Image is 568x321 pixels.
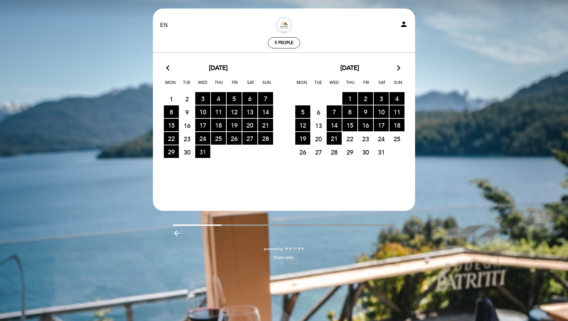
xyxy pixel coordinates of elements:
[227,92,242,105] span: 5
[342,132,357,145] span: 22
[258,92,273,105] span: 7
[180,146,195,158] span: 30
[340,64,359,73] span: [DATE]
[374,146,389,158] span: 31
[227,119,242,131] span: 19
[389,92,404,105] span: 4
[389,132,404,145] span: 25
[359,79,373,92] span: Fri
[242,105,257,118] span: 13
[311,132,326,145] span: 20
[275,40,293,45] span: 5 people
[285,247,304,251] img: MEITRE
[212,79,226,92] span: Thu
[389,105,404,118] span: 11
[295,132,310,145] span: 19
[211,119,226,131] span: 18
[327,146,342,158] span: 28
[173,229,181,237] i: arrow_backward
[327,132,342,145] span: 21
[264,247,283,251] span: powered by
[343,79,357,92] span: Thu
[295,119,310,131] span: 12
[295,79,309,92] span: Mon
[260,79,274,92] span: Sun
[342,146,357,158] span: 29
[311,106,326,118] span: 6
[242,119,257,131] span: 20
[311,119,326,132] span: 13
[195,145,210,158] span: 31
[227,132,242,145] span: 26
[311,79,325,92] span: Tue
[400,20,408,28] i: person
[264,247,304,251] a: powered by
[164,145,179,158] span: 29
[374,119,389,131] span: 17
[358,105,373,118] span: 9
[400,20,408,31] button: person
[273,255,294,260] a: Privacy policy
[342,119,357,131] span: 15
[327,105,342,118] span: 7
[164,105,179,118] span: 8
[195,92,210,105] span: 3
[164,79,177,92] span: Mon
[258,119,273,131] span: 21
[180,119,195,132] span: 16
[180,79,194,92] span: Tue
[209,64,228,73] span: [DATE]
[258,105,273,118] span: 14
[244,79,258,92] span: Sat
[258,132,273,145] span: 28
[327,119,342,131] span: 14
[374,132,389,145] span: 24
[196,79,210,92] span: Wed
[374,105,389,118] span: 10
[195,105,210,118] span: 10
[242,92,257,105] span: 6
[211,132,226,145] span: 25
[396,64,402,73] i: arrow_forward_ios
[227,105,242,118] span: 12
[327,79,341,92] span: Wed
[295,146,310,158] span: 26
[358,92,373,105] span: 2
[195,119,210,131] span: 17
[241,16,327,35] a: Mirador Lake Cuisine
[242,132,257,145] span: 27
[211,105,226,118] span: 11
[295,105,310,118] span: 5
[342,105,357,118] span: 8
[164,92,179,105] span: 1
[164,132,179,145] span: 22
[228,79,242,92] span: Fri
[164,119,179,131] span: 15
[374,92,389,105] span: 3
[358,119,373,131] span: 16
[166,64,172,73] i: arrow_back_ios
[392,79,405,92] span: Sun
[180,106,195,118] span: 9
[358,132,373,145] span: 23
[375,79,389,92] span: Sat
[195,132,210,145] span: 24
[389,119,404,131] span: 18
[180,132,195,145] span: 23
[358,146,373,158] span: 30
[342,92,357,105] span: 1
[211,92,226,105] span: 4
[180,92,195,105] span: 2
[311,146,326,158] span: 27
